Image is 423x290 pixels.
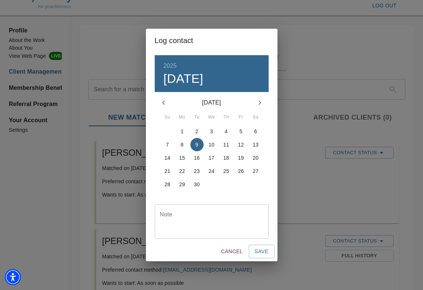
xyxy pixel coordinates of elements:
[220,138,233,151] button: 11
[155,35,269,46] h2: Log contact
[223,141,229,148] p: 11
[220,114,233,121] span: Th
[5,269,21,285] div: Accessibility Menu
[176,125,189,138] button: 1
[220,151,233,165] button: 18
[190,114,204,121] span: Tu
[194,167,200,175] p: 23
[176,178,189,191] button: 29
[190,125,204,138] button: 2
[161,138,174,151] button: 7
[190,151,204,165] button: 16
[161,165,174,178] button: 21
[209,141,215,148] p: 10
[190,178,204,191] button: 30
[249,114,262,121] span: Sa
[164,61,177,71] button: 2025
[240,128,243,135] p: 5
[238,167,244,175] p: 26
[249,138,262,151] button: 13
[161,151,174,165] button: 14
[179,154,185,162] p: 15
[253,141,259,148] p: 13
[234,151,248,165] button: 19
[249,151,262,165] button: 20
[190,138,204,151] button: 9
[255,247,269,256] span: Save
[176,138,189,151] button: 8
[234,125,248,138] button: 5
[205,151,218,165] button: 17
[196,128,198,135] p: 2
[194,154,200,162] p: 16
[249,245,275,258] button: Save
[165,154,171,162] p: 14
[190,165,204,178] button: 23
[205,125,218,138] button: 3
[172,98,251,107] p: [DATE]
[205,165,218,178] button: 24
[161,178,174,191] button: 28
[181,128,184,135] p: 1
[254,128,257,135] p: 6
[164,71,204,86] button: [DATE]
[234,114,248,121] span: Fr
[205,138,218,151] button: 10
[179,181,185,188] p: 29
[218,245,245,258] button: Cancel
[238,141,244,148] p: 12
[176,114,189,121] span: Mo
[166,141,169,148] p: 7
[253,167,259,175] p: 27
[165,167,171,175] p: 21
[165,181,171,188] p: 28
[176,151,189,165] button: 15
[225,128,228,135] p: 4
[220,125,233,138] button: 4
[253,154,259,162] p: 20
[223,167,229,175] p: 25
[223,154,229,162] p: 18
[161,114,174,121] span: Su
[221,247,243,256] span: Cancel
[196,141,198,148] p: 9
[194,181,200,188] p: 30
[205,114,218,121] span: We
[209,167,215,175] p: 24
[179,167,185,175] p: 22
[249,125,262,138] button: 6
[238,154,244,162] p: 19
[209,154,215,162] p: 17
[176,165,189,178] button: 22
[249,165,262,178] button: 27
[210,128,213,135] p: 3
[234,138,248,151] button: 12
[181,141,184,148] p: 8
[234,165,248,178] button: 26
[220,165,233,178] button: 25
